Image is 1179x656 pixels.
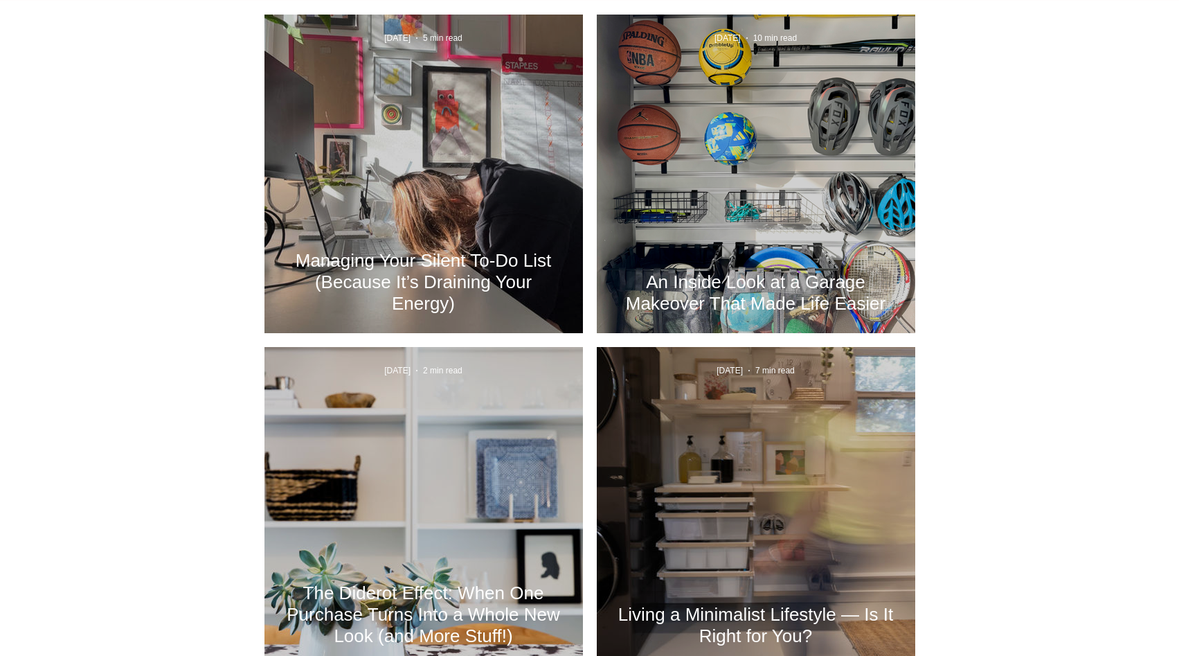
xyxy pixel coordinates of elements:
span: Feb 10 [714,33,741,43]
a: Managing Your Silent To-Do List (Because It’s Draining Your Energy) [285,249,562,314]
h2: Managing Your Silent To-Do List (Because It’s Draining Your Energy) [285,250,562,314]
span: Feb 5 [384,366,411,375]
span: Mar 14 [384,33,411,43]
a: An Inside Look at a Garage Makeover That Made Life Easier [618,271,894,314]
a: The Diderot Effect: When One Purchase Turns Into a Whole New Look (and More Stuff!) [285,582,562,647]
span: 5 min read [423,33,462,43]
span: 7 min read [755,366,795,375]
span: 10 min read [753,33,797,43]
span: Jan 5 [717,366,743,375]
a: Living a Minimalist Lifestyle — Is It Right for You? [618,603,894,647]
h2: Living a Minimalist Lifestyle — Is It Right for You? [618,604,894,647]
span: 2 min read [423,366,462,375]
